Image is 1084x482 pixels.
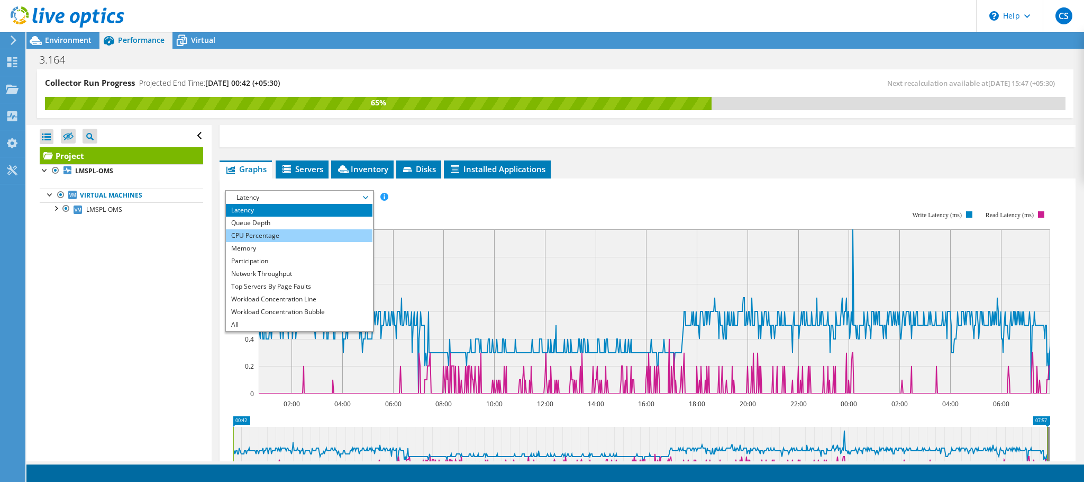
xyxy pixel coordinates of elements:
[840,399,857,408] text: 00:00
[139,77,280,89] h4: Projected End Time:
[205,78,280,88] span: [DATE] 00:42 (+05:30)
[40,202,203,216] a: LMSPL-OMS
[245,362,254,371] text: 0.2
[587,399,604,408] text: 14:00
[334,399,350,408] text: 04:00
[887,78,1060,88] span: Next recalculation available at
[486,399,502,408] text: 10:00
[250,389,254,398] text: 0
[891,399,907,408] text: 02:00
[226,293,372,306] li: Workload Concentration Line
[226,229,372,242] li: CPU Percentage
[449,164,545,174] span: Installed Applications
[45,97,712,109] div: 65%
[45,35,92,45] span: Environment
[226,204,372,217] li: Latency
[40,147,203,164] a: Project
[226,318,372,331] li: All
[336,164,388,174] span: Inventory
[942,399,958,408] text: 04:00
[226,267,372,280] li: Network Throughput
[688,399,705,408] text: 18:00
[226,280,372,293] li: Top Servers By Page Faults
[118,35,165,45] span: Performance
[191,35,215,45] span: Virtual
[988,78,1055,88] span: [DATE] 15:47 (+05:30)
[226,217,372,229] li: Queue Depth
[40,164,203,178] a: LMSPL-OMS
[226,306,372,318] li: Workload Concentration Bubble
[226,242,372,255] li: Memory
[912,211,961,219] text: Write Latency (ms)
[283,399,299,408] text: 02:00
[245,335,254,344] text: 0.4
[739,399,755,408] text: 20:00
[992,399,1009,408] text: 06:00
[231,191,367,204] span: Latency
[435,399,451,408] text: 08:00
[40,189,203,202] a: Virtual Machines
[75,166,113,175] b: LMSPL-OMS
[385,399,401,408] text: 06:00
[989,11,999,21] svg: \n
[402,164,436,174] span: Disks
[86,205,122,214] span: LMSPL-OMS
[225,164,267,174] span: Graphs
[226,255,372,267] li: Participation
[281,164,323,174] span: Servers
[986,211,1034,219] text: Read Latency (ms)
[34,54,81,66] h1: 3.164
[637,399,654,408] text: 16:00
[536,399,553,408] text: 12:00
[790,399,806,408] text: 22:00
[1055,7,1072,24] span: CS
